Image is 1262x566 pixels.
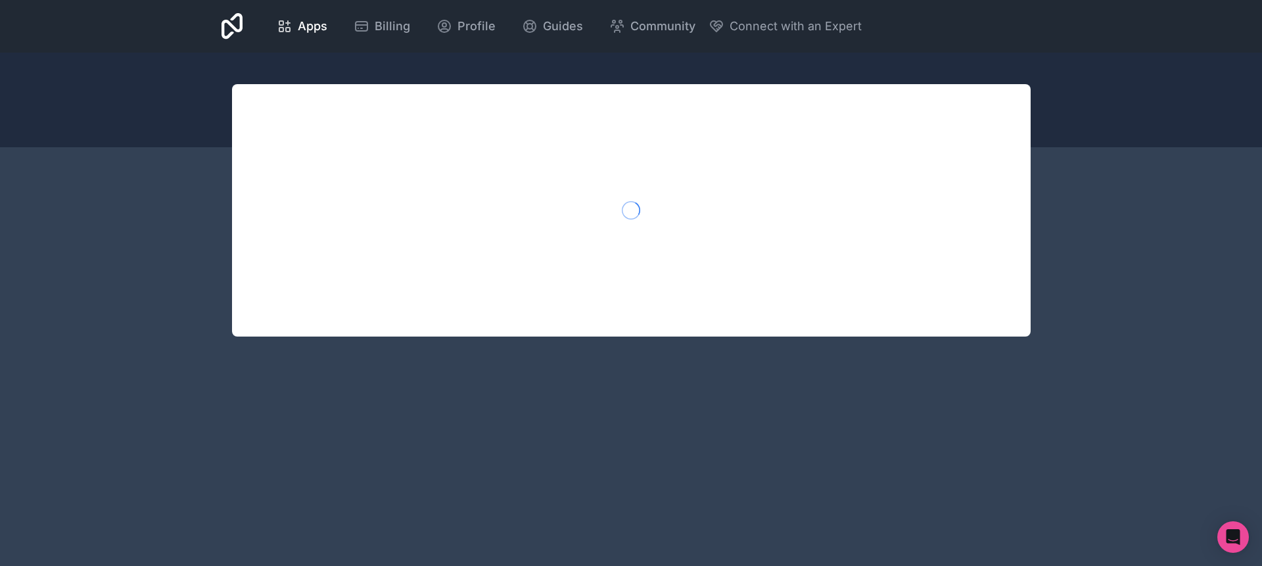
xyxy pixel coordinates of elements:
[709,17,862,35] button: Connect with an Expert
[1217,521,1249,553] div: Open Intercom Messenger
[343,12,421,41] a: Billing
[730,17,862,35] span: Connect with an Expert
[375,17,410,35] span: Billing
[266,12,338,41] a: Apps
[298,17,327,35] span: Apps
[599,12,706,41] a: Community
[511,12,594,41] a: Guides
[457,17,496,35] span: Profile
[630,17,695,35] span: Community
[543,17,583,35] span: Guides
[426,12,506,41] a: Profile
